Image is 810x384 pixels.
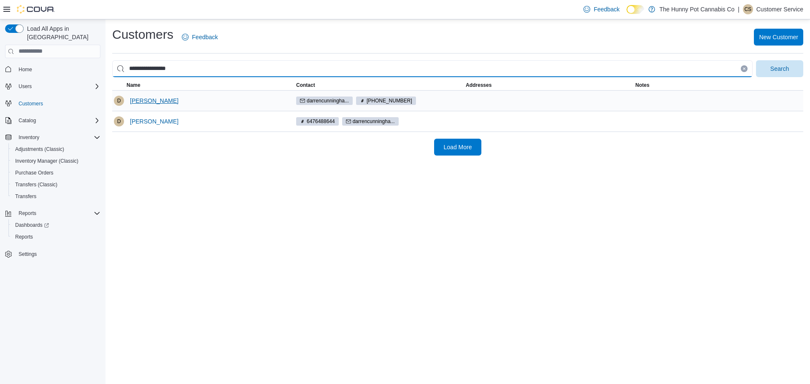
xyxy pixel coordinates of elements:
[127,113,182,130] button: [PERSON_NAME]
[434,139,481,156] button: Load More
[12,191,100,201] span: Transfers
[15,169,54,176] span: Purchase Orders
[19,134,39,141] span: Inventory
[19,251,37,258] span: Settings
[2,248,104,260] button: Settings
[19,100,43,107] span: Customers
[12,156,82,166] a: Inventory Manager (Classic)
[8,191,104,202] button: Transfers
[15,98,100,109] span: Customers
[353,118,395,125] span: darrencunningha...
[24,24,100,41] span: Load All Apps in [GEOGRAPHIC_DATA]
[15,249,100,259] span: Settings
[15,64,35,75] a: Home
[754,29,803,46] button: New Customer
[770,64,789,73] span: Search
[12,180,61,190] a: Transfers (Classic)
[15,222,49,228] span: Dashboards
[192,33,218,41] span: Feedback
[15,81,100,91] span: Users
[2,115,104,126] button: Catalog
[15,158,78,164] span: Inventory Manager (Classic)
[12,144,100,154] span: Adjustments (Classic)
[296,117,339,126] span: 6476488644
[466,82,491,89] span: Addresses
[12,144,67,154] a: Adjustments (Classic)
[659,4,734,14] p: The Hunny Pot Cannabis Co
[130,97,178,105] span: [PERSON_NAME]
[12,220,52,230] a: Dashboards
[307,97,349,105] span: darrencunningha...
[626,5,644,14] input: Dark Mode
[744,4,751,14] span: CS
[17,5,55,13] img: Cova
[594,5,619,13] span: Feedback
[2,207,104,219] button: Reports
[19,117,36,124] span: Catalog
[12,180,100,190] span: Transfers (Classic)
[759,33,798,41] span: New Customer
[19,66,32,73] span: Home
[12,232,100,242] span: Reports
[117,116,121,126] span: D
[356,97,416,105] span: (647) 648-8644
[127,92,182,109] button: [PERSON_NAME]
[8,167,104,179] button: Purchase Orders
[178,29,221,46] a: Feedback
[112,26,173,43] h1: Customers
[15,208,40,218] button: Reports
[8,143,104,155] button: Adjustments (Classic)
[12,220,100,230] span: Dashboards
[738,4,740,14] p: |
[367,97,412,105] span: [PHONE_NUMBER]
[12,232,36,242] a: Reports
[15,99,46,109] a: Customers
[117,96,121,106] span: D
[15,146,64,153] span: Adjustments (Classic)
[15,132,100,142] span: Inventory
[114,116,124,126] div: Darren
[12,191,40,201] a: Transfers
[2,97,104,110] button: Customers
[12,168,100,178] span: Purchase Orders
[130,117,178,126] span: [PERSON_NAME]
[8,219,104,231] a: Dashboards
[2,63,104,75] button: Home
[15,64,100,75] span: Home
[741,65,748,72] button: Clear input
[15,234,33,240] span: Reports
[15,115,39,126] button: Catalog
[15,193,36,200] span: Transfers
[2,81,104,92] button: Users
[444,143,472,151] span: Load More
[296,82,315,89] span: Contact
[15,115,100,126] span: Catalog
[127,82,140,89] span: Name
[8,179,104,191] button: Transfers (Classic)
[19,83,32,90] span: Users
[15,81,35,91] button: Users
[5,60,100,282] nav: Complex example
[580,1,623,18] a: Feedback
[342,117,399,126] span: darrencunningha...
[307,118,335,125] span: 6476488644
[635,82,649,89] span: Notes
[296,97,353,105] span: darrencunningha...
[756,60,803,77] button: Search
[19,210,36,217] span: Reports
[8,231,104,243] button: Reports
[756,4,803,14] p: Customer Service
[743,4,753,14] div: Customer Service
[12,156,100,166] span: Inventory Manager (Classic)
[12,168,57,178] a: Purchase Orders
[15,249,40,259] a: Settings
[114,96,124,106] div: Darren
[2,132,104,143] button: Inventory
[15,132,43,142] button: Inventory
[15,208,100,218] span: Reports
[15,181,57,188] span: Transfers (Classic)
[8,155,104,167] button: Inventory Manager (Classic)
